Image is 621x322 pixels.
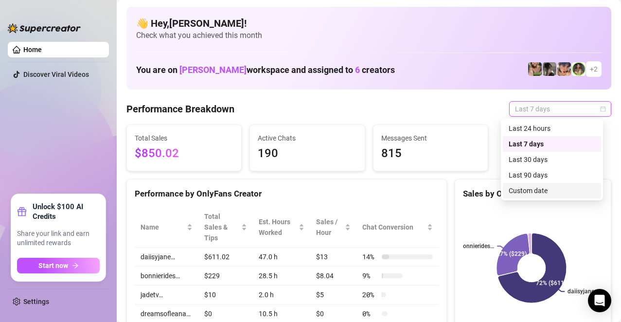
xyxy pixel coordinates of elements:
[588,289,611,312] div: Open Intercom Messenger
[509,170,595,180] div: Last 90 days
[362,251,378,262] span: 14 %
[259,216,297,238] div: Est. Hours Worked
[557,62,571,76] img: bonnierides
[179,65,247,75] span: [PERSON_NAME]
[198,207,253,248] th: Total Sales & Tips
[355,65,360,75] span: 6
[463,187,603,200] div: Sales by OnlyFans Creator
[135,248,198,267] td: daiisyjane…
[503,121,601,136] div: Last 24 hours
[253,267,311,286] td: 28.5 h
[23,298,49,305] a: Settings
[126,102,234,116] h4: Performance Breakdown
[38,262,68,269] span: Start now
[381,133,480,143] span: Messages Sent
[198,286,253,304] td: $10
[528,62,542,76] img: dreamsofleana
[141,222,185,233] span: Name
[72,262,79,269] span: arrow-right
[310,267,356,286] td: $8.04
[568,288,599,295] text: daiisyjane…
[460,243,495,250] text: bonnierides…
[23,46,42,54] a: Home
[23,71,89,78] a: Discover Viral Videos
[33,202,100,221] strong: Unlock $100 AI Credits
[136,65,395,75] h1: You are on workspace and assigned to creators
[600,106,606,112] span: calendar
[362,270,378,281] span: 9 %
[503,183,601,198] div: Custom date
[135,286,198,304] td: jadetv…
[136,30,602,41] span: Check what you achieved this month
[362,289,378,300] span: 20 %
[503,167,601,183] div: Last 90 days
[509,139,595,149] div: Last 7 days
[17,207,27,216] span: gift
[17,229,100,248] span: Share your link and earn unlimited rewards
[204,211,239,243] span: Total Sales & Tips
[135,207,198,248] th: Name
[362,308,378,319] span: 0 %
[135,133,233,143] span: Total Sales
[509,185,595,196] div: Custom date
[258,133,356,143] span: Active Chats
[135,144,233,163] span: $850.02
[253,286,311,304] td: 2.0 h
[135,267,198,286] td: bonnierides…
[8,23,81,33] img: logo-BBDzfeDw.svg
[503,152,601,167] div: Last 30 days
[310,248,356,267] td: $13
[136,17,602,30] h4: 👋 Hey, [PERSON_NAME] !
[572,62,586,76] img: jadesummersss
[17,258,100,273] button: Start nowarrow-right
[316,216,343,238] span: Sales / Hour
[310,286,356,304] td: $5
[198,267,253,286] td: $229
[356,207,439,248] th: Chat Conversion
[590,64,598,74] span: + 2
[258,144,356,163] span: 190
[381,144,480,163] span: 815
[509,123,595,134] div: Last 24 hours
[515,102,605,116] span: Last 7 days
[135,187,439,200] div: Performance by OnlyFans Creator
[198,248,253,267] td: $611.02
[362,222,425,233] span: Chat Conversion
[253,248,311,267] td: 47.0 h
[543,62,556,76] img: daiisyjane
[509,154,595,165] div: Last 30 days
[503,136,601,152] div: Last 7 days
[310,207,356,248] th: Sales / Hour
